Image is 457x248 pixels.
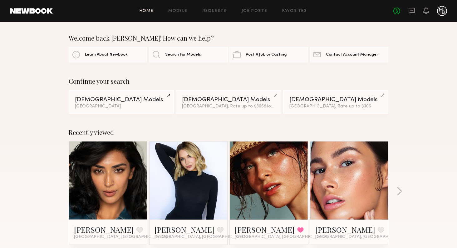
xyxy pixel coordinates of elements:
a: [PERSON_NAME] [315,225,375,235]
a: Learn About Newbook [69,47,147,62]
span: Post A Job or Casting [246,53,287,57]
div: [DEMOGRAPHIC_DATA] Models [289,97,382,103]
span: Search For Models [165,53,201,57]
a: [DEMOGRAPHIC_DATA] Models[GEOGRAPHIC_DATA], Rate up to $306&1other filter [176,90,281,114]
a: [PERSON_NAME] [235,225,295,235]
a: Home [140,9,154,13]
a: [PERSON_NAME] [74,225,134,235]
a: [DEMOGRAPHIC_DATA] Models[GEOGRAPHIC_DATA] [69,90,174,114]
span: Learn About Newbook [85,53,128,57]
span: [GEOGRAPHIC_DATA], [GEOGRAPHIC_DATA] [155,235,248,240]
div: [GEOGRAPHIC_DATA] [75,104,168,109]
a: Requests [203,9,227,13]
span: [GEOGRAPHIC_DATA], [GEOGRAPHIC_DATA] [74,235,167,240]
a: [PERSON_NAME] [155,225,214,235]
div: Continue your search [69,77,388,85]
div: [GEOGRAPHIC_DATA], Rate up to $306 [182,104,275,109]
div: [DEMOGRAPHIC_DATA] Models [75,97,168,103]
div: [DEMOGRAPHIC_DATA] Models [182,97,275,103]
span: Contact Account Manager [326,53,378,57]
span: & 1 other filter [264,104,291,108]
a: Job Posts [242,9,268,13]
a: Favorites [282,9,307,13]
div: [GEOGRAPHIC_DATA], Rate up to $306 [289,104,382,109]
div: Welcome back [PERSON_NAME]! How can we help? [69,34,388,42]
div: Recently viewed [69,129,388,136]
a: Post A Job or Casting [229,47,308,62]
a: Search For Models [149,47,228,62]
span: [GEOGRAPHIC_DATA], [GEOGRAPHIC_DATA] [235,235,328,240]
a: Models [168,9,187,13]
a: Contact Account Manager [310,47,388,62]
span: [GEOGRAPHIC_DATA], [GEOGRAPHIC_DATA] [315,235,408,240]
a: [DEMOGRAPHIC_DATA] Models[GEOGRAPHIC_DATA], Rate up to $306 [283,90,388,114]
